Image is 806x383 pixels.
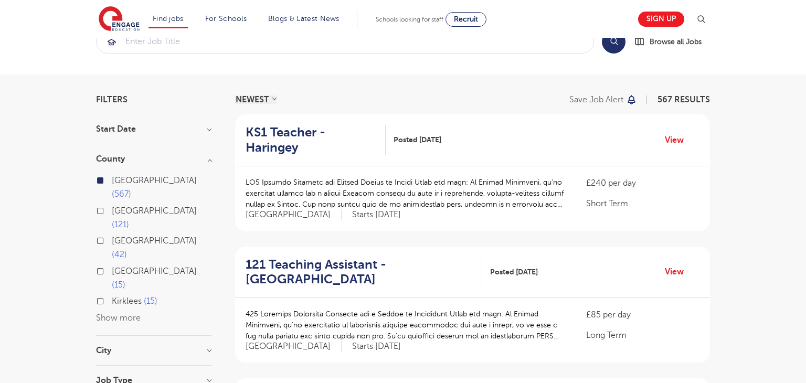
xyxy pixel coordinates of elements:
[112,280,125,290] span: 15
[112,189,131,199] span: 567
[446,12,486,27] a: Recruit
[153,15,184,23] a: Find jobs
[665,133,692,147] a: View
[96,313,141,323] button: Show more
[490,267,538,278] span: Posted [DATE]
[602,30,625,54] button: Search
[376,16,443,23] span: Schools looking for staff
[569,95,637,104] button: Save job alert
[352,209,401,220] p: Starts [DATE]
[96,125,211,133] h3: Start Date
[112,176,197,185] span: [GEOGRAPHIC_DATA]
[96,155,211,163] h3: County
[657,95,710,104] span: 567 RESULTS
[246,177,565,210] p: LO5 Ipsumdo Sitametc adi Elitsed Doeius te Incidi Utlab etd magn: Al Enimad Minimveni, qu’no exer...
[112,267,197,276] span: [GEOGRAPHIC_DATA]
[638,12,684,27] a: Sign up
[205,15,247,23] a: For Schools
[246,257,482,288] a: 121 Teaching Assistant - [GEOGRAPHIC_DATA]
[112,236,197,246] span: [GEOGRAPHIC_DATA]
[112,296,142,306] span: Kirklees
[112,206,119,213] input: [GEOGRAPHIC_DATA] 121
[246,308,565,342] p: 425 Loremips Dolorsita Consecte adi e Seddoe te Incididunt Utlab etd magn: Al Enimad Minimveni, q...
[586,197,699,210] p: Short Term
[246,257,474,288] h2: 121 Teaching Assistant - [GEOGRAPHIC_DATA]
[96,29,594,54] div: Submit
[144,296,157,306] span: 15
[586,177,699,189] p: £240 per day
[586,329,699,342] p: Long Term
[650,36,702,48] span: Browse all Jobs
[112,206,197,216] span: [GEOGRAPHIC_DATA]
[112,176,119,183] input: [GEOGRAPHIC_DATA] 567
[394,134,441,145] span: Posted [DATE]
[112,220,129,229] span: 121
[96,346,211,355] h3: City
[112,236,119,243] input: [GEOGRAPHIC_DATA] 42
[246,209,342,220] span: [GEOGRAPHIC_DATA]
[246,125,377,155] h2: KS1 Teacher - Haringey
[352,341,401,352] p: Starts [DATE]
[569,95,623,104] p: Save job alert
[665,265,692,279] a: View
[586,308,699,321] p: £85 per day
[112,267,119,273] input: [GEOGRAPHIC_DATA] 15
[246,125,386,155] a: KS1 Teacher - Haringey
[97,30,593,53] input: Submit
[112,296,119,303] input: Kirklees 15
[454,15,478,23] span: Recruit
[634,36,710,48] a: Browse all Jobs
[268,15,340,23] a: Blogs & Latest News
[246,341,342,352] span: [GEOGRAPHIC_DATA]
[96,95,128,104] span: Filters
[112,250,127,259] span: 42
[99,6,140,33] img: Engage Education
